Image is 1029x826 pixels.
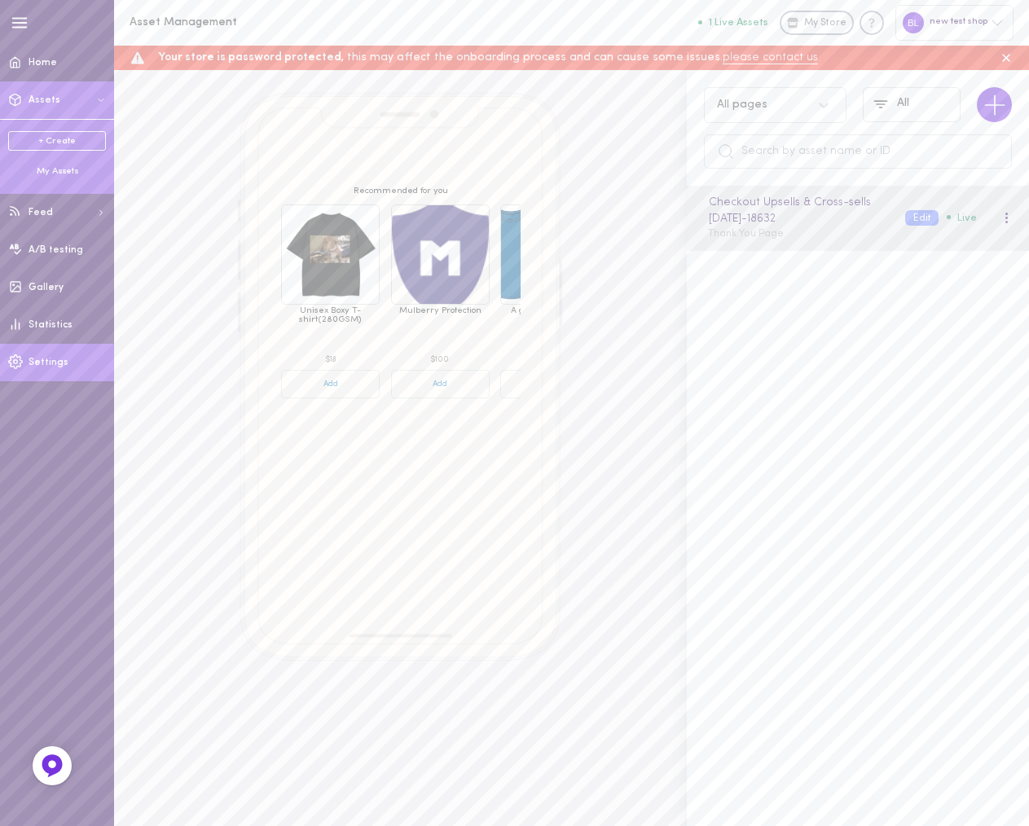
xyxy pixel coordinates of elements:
p: A generic tee shirt [500,307,599,316]
p: Mulberry Protection [391,307,490,316]
a: + Create [8,131,106,151]
div: new test shop [895,5,1014,40]
div: All pages [717,99,767,111]
div: My Assets [8,165,106,178]
input: Search by asset name or ID [704,134,1012,169]
button: Add [500,370,599,398]
strong: Your store is password protected [158,52,341,64]
span: Settings [29,358,68,367]
button: All [863,87,961,122]
button: Add [391,370,490,398]
span: Feed [29,208,53,217]
a: My Store [780,11,854,35]
p: Recommended for you [281,187,521,196]
h1: Asset Management [130,16,398,29]
button: 1 Live Assets [698,17,768,28]
span: My Store [804,16,847,31]
div: Knowledge center [860,11,884,35]
a: 1 Live Assets [698,17,780,29]
div: Checkout Upsells & Cross-sells [DATE] - 18632 [706,194,890,227]
p: Unisex Boxy T-shirt(280GSM) [281,307,380,325]
span: $18 [326,356,336,364]
button: Add [281,370,380,398]
img: Feedback Button [40,754,64,778]
span: Gallery [29,283,64,292]
button: Edit [905,210,939,226]
span: A/B testing [29,245,83,255]
span: $100 [431,356,449,364]
span: Statistics [29,320,73,330]
span: , this may affect the onboarding process and can cause some issues. [341,52,723,64]
span: Thank You Page [708,229,784,239]
span: Assets [29,95,60,105]
span: Home [29,58,57,68]
span: Live [947,213,977,223]
button: please contact us [723,52,818,64]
